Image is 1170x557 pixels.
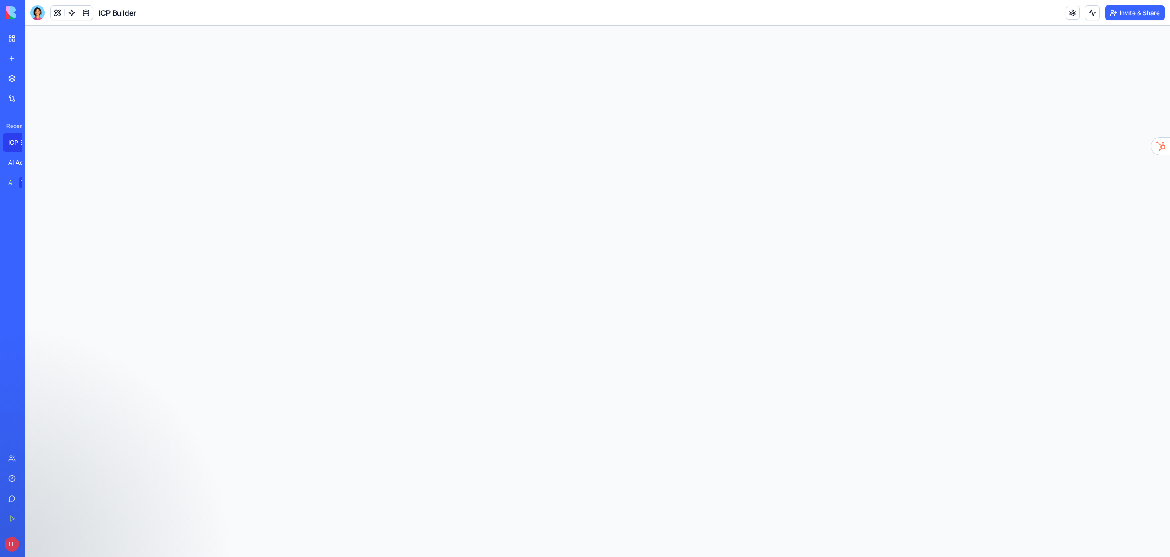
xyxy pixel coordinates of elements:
div: AI Ad Generator [8,158,34,167]
span: LL [5,537,19,552]
button: Invite & Share [1105,5,1165,20]
div: TRY [19,177,34,188]
div: AI Logo Generator [8,178,13,187]
iframe: Intercom notifications message [130,488,313,552]
a: AI Logo GeneratorTRY [3,174,39,192]
div: ICP Builder [8,138,34,147]
img: logo [6,6,63,19]
a: ICP Builder [3,133,39,152]
a: AI Ad Generator [3,154,39,172]
span: Recent [3,122,22,130]
span: ICP Builder [99,7,136,18]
